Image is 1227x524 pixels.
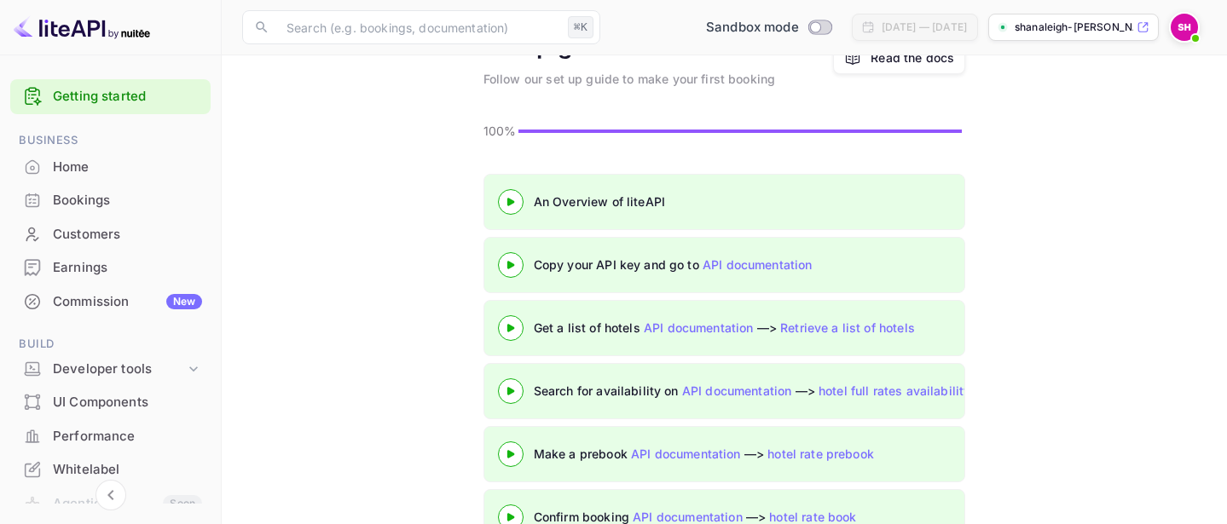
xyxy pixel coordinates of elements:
a: Customers [10,218,211,250]
div: Customers [53,225,202,245]
a: API documentation [644,320,754,335]
div: UI Components [10,386,211,419]
div: Earnings [53,258,202,278]
div: An Overview of liteAPI [534,193,960,210]
a: CommissionNew [10,285,211,317]
a: Whitelabel [10,453,211,485]
a: Retrieve a list of hotels [780,320,915,335]
div: Commission [53,292,202,312]
div: Getting started [10,79,211,114]
div: ⌘K [568,16,593,38]
div: Earnings [10,251,211,285]
div: Search for availability on —> [534,382,1131,400]
a: Home [10,151,211,182]
div: Performance [53,427,202,446]
div: Developer tools [53,360,185,379]
div: Home [10,151,211,184]
div: Bookings [53,191,202,210]
div: Bookings [10,184,211,217]
div: Customers [10,218,211,251]
div: [DATE] — [DATE] [882,20,967,35]
div: Performance [10,420,211,453]
a: API documentation [631,446,741,461]
span: Sandbox mode [706,18,799,37]
div: Copy your API key and go to [534,256,960,274]
a: Earnings [10,251,211,283]
p: shanaleigh-[PERSON_NAME]-nzr... [1015,20,1133,35]
div: New [166,294,202,309]
a: UI Components [10,386,211,417]
button: Collapse navigation [95,480,126,510]
div: Whitelabel [53,460,202,480]
span: Business [10,131,211,150]
div: UI Components [53,393,202,412]
div: CommissionNew [10,285,211,319]
a: Read the docs [871,49,954,66]
a: hotel full rates availability [819,383,970,398]
a: API documentation [703,257,813,272]
a: hotel rate book [769,510,856,524]
div: Make a prebook —> [534,445,960,463]
a: API documentation [682,383,792,398]
a: API documentation [633,510,743,524]
a: Bookings [10,184,211,216]
p: 100% [483,122,514,140]
input: Search (e.g. bookings, documentation) [276,10,561,44]
div: Switch to Production mode [699,18,838,37]
a: hotel rate prebook [767,446,874,461]
a: Performance [10,420,211,452]
div: Whitelabel [10,453,211,487]
img: LiteAPI logo [14,14,150,41]
div: Get a list of hotels —> [534,319,960,337]
div: Follow our set up guide to make your first booking [483,70,776,88]
div: Developer tools [10,354,211,384]
span: Build [10,335,211,354]
a: Getting started [53,87,202,107]
div: Home [53,158,202,177]
img: Shanaleigh Hebbard [1171,14,1198,41]
a: Read the docs [833,41,965,74]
